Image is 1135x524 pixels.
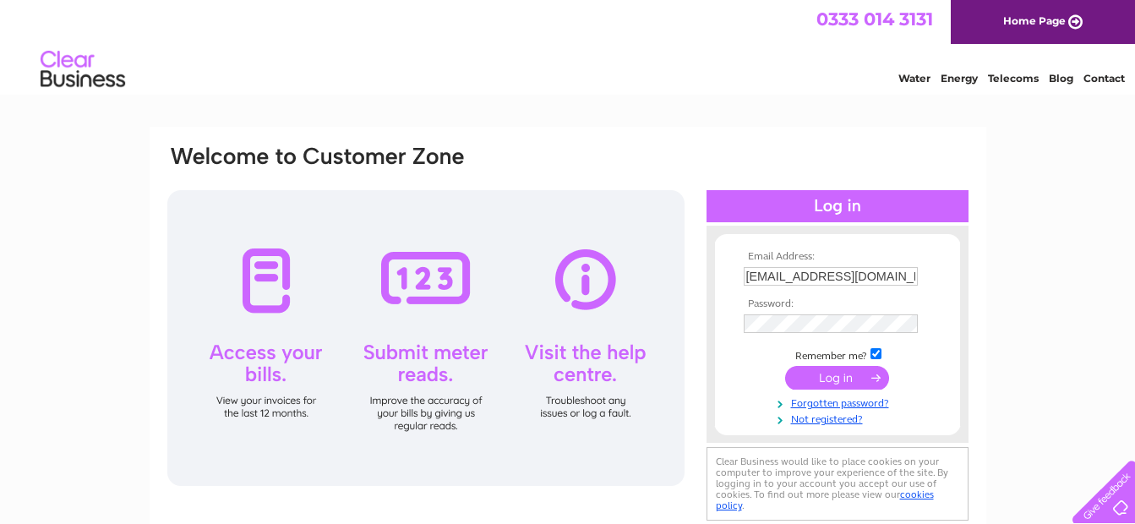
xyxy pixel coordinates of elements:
input: Submit [785,366,889,390]
th: Password: [739,298,936,310]
a: Contact [1083,72,1125,85]
th: Email Address: [739,251,936,263]
div: Clear Business is a trading name of Verastar Limited (registered in [GEOGRAPHIC_DATA] No. 3667643... [169,9,968,82]
a: cookies policy [716,489,934,511]
a: Water [898,72,930,85]
a: Blog [1049,72,1073,85]
a: Forgotten password? [744,394,936,410]
td: Remember me? [739,346,936,363]
a: Telecoms [988,72,1039,85]
div: Clear Business would like to place cookies on your computer to improve your experience of the sit... [707,447,969,521]
img: logo.png [40,44,126,96]
a: Energy [941,72,978,85]
a: 0333 014 3131 [816,8,933,30]
a: Not registered? [744,410,936,426]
